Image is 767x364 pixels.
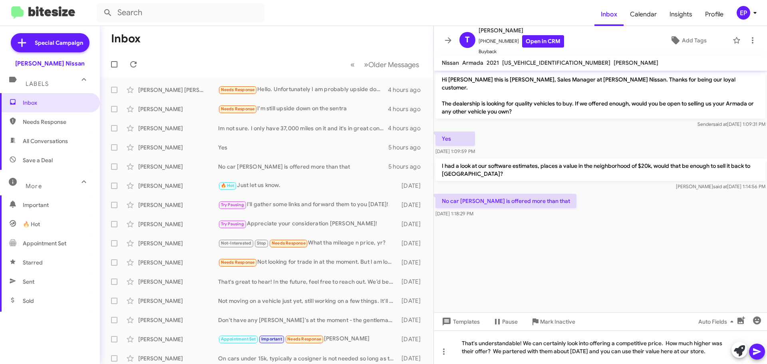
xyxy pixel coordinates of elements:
span: Needs Response [287,336,321,342]
span: [PERSON_NAME] [DATE] 1:14:56 PM [676,183,765,189]
span: 🔥 Hot [23,220,40,228]
div: That's understandable! We can certainly look into offering a competitive price. How much higher w... [434,330,767,364]
span: Special Campaign [35,39,83,47]
span: All Conversations [23,137,68,145]
span: More [26,183,42,190]
div: [PERSON_NAME] [218,334,397,344]
span: [PHONE_NUMBER] [479,35,564,48]
nav: Page navigation example [346,56,424,73]
span: Try Pausing [221,202,244,207]
button: Templates [434,314,486,329]
div: [PERSON_NAME] [138,297,218,305]
span: [DATE] 1:09:59 PM [435,148,475,154]
div: [PERSON_NAME] [138,278,218,286]
a: Special Campaign [11,33,89,52]
span: Not-Interested [221,241,252,246]
div: [DATE] [397,278,427,286]
span: Nissan [442,59,459,66]
span: » [364,60,368,70]
span: Templates [440,314,480,329]
span: Needs Response [272,241,306,246]
a: Calendar [624,3,663,26]
div: [DATE] [397,220,427,228]
div: [DATE] [397,239,427,247]
div: [PERSON_NAME] [138,239,218,247]
span: Important [23,201,91,209]
div: Just let us know. [218,181,397,190]
a: Inbox [594,3,624,26]
div: [DATE] [397,354,427,362]
span: [PERSON_NAME] [614,59,658,66]
div: [DATE] [397,297,427,305]
button: Add Tags [647,33,729,48]
p: I had a look at our software estimates, places a value in the neighborhood of $20k, would that be... [435,159,765,181]
span: Buyback [479,48,564,56]
div: [DATE] [397,201,427,209]
div: [DATE] [397,182,427,190]
span: Sold [23,297,34,305]
div: Yes [218,143,388,151]
p: No car [PERSON_NAME] is offered more than that [435,194,576,208]
div: Not looking for trade in at the moment. But I am looking at the Armadas Platinum Reserve AWD. Do ... [218,258,397,267]
div: [DATE] [397,335,427,343]
a: Open in CRM [522,35,564,48]
div: On cars under 15k, typically a cosigner is not needed so long as the income is provable and the p... [218,354,397,362]
span: Needs Response [221,260,255,265]
a: Profile [699,3,730,26]
span: Needs Response [221,106,255,111]
div: Not moving on a vehicle just yet, still working on a few things. It'll be a little while still. T... [218,297,397,305]
span: Important [261,336,282,342]
span: Needs Response [221,87,255,92]
h1: Inbox [111,32,141,45]
p: Hi [PERSON_NAME] this is [PERSON_NAME], Sales Manager at [PERSON_NAME] Nissan. Thanks for being o... [435,72,765,119]
span: Pause [502,314,518,329]
div: [PERSON_NAME] [138,143,218,151]
span: Inbox [23,99,91,107]
span: Mark Inactive [540,314,575,329]
div: Hello. Unfortunately I am probably upside down on the vehicle. My credit isn't good so I currentl... [218,85,388,94]
div: [PERSON_NAME] [138,201,218,209]
div: 4 hours ago [388,124,427,132]
div: 5 hours ago [388,143,427,151]
div: Appreciate your consideration [PERSON_NAME]! [218,219,397,229]
div: What tha mileage n price, yr? [218,239,397,248]
div: I'm still upside down on the sentra [218,104,388,113]
div: [PERSON_NAME] Nissan [15,60,85,68]
span: Sent [23,278,34,286]
div: 5 hours ago [388,163,427,171]
div: [PERSON_NAME] [138,163,218,171]
span: Save a Deal [23,156,53,164]
span: Add Tags [682,33,707,48]
button: Pause [486,314,524,329]
div: That's great to hear! In the future, feel free to reach out. We’d be happy to help you again! [218,278,397,286]
div: Im not sure. I only have 37,000 miles on it and it's in great condition. And best of all it's pai... [218,124,388,132]
div: [PERSON_NAME] [PERSON_NAME] [138,86,218,94]
div: [PERSON_NAME] [138,182,218,190]
div: [PERSON_NAME] [138,105,218,113]
span: Appointment Set [221,336,256,342]
span: 🔥 Hot [221,183,234,188]
div: [PERSON_NAME] [138,259,218,267]
button: Next [359,56,424,73]
div: 4 hours ago [388,105,427,113]
div: No car [PERSON_NAME] is offered more than that [218,163,388,171]
span: Armada [462,59,483,66]
input: Search [97,3,264,22]
span: Auto Fields [698,314,737,329]
div: [DATE] [397,259,427,267]
p: Yes [435,131,475,146]
a: Insights [663,3,699,26]
span: Try Pausing [221,221,244,227]
button: Auto Fields [692,314,743,329]
span: said at [713,183,727,189]
span: said at [713,121,727,127]
div: [PERSON_NAME] [138,316,218,324]
button: Previous [346,56,360,73]
span: [DATE] 1:18:29 PM [435,211,473,217]
div: 4 hours ago [388,86,427,94]
div: [DATE] [397,316,427,324]
div: [PERSON_NAME] [138,220,218,228]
